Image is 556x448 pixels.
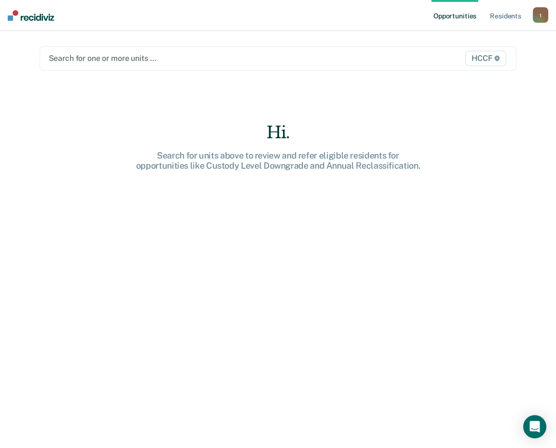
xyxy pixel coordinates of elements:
[124,150,432,171] div: Search for units above to review and refer eligible residents for opportunities like Custody Leve...
[8,10,54,21] img: Recidiviz
[124,123,432,143] div: Hi.
[533,7,548,23] button: t
[465,51,506,66] span: HCCF
[523,415,546,438] div: Open Intercom Messenger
